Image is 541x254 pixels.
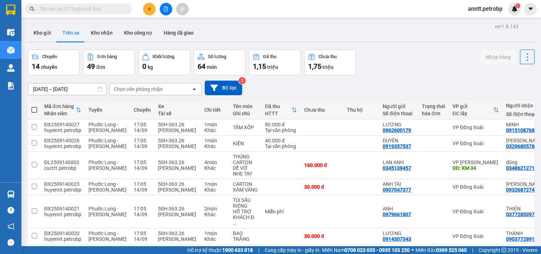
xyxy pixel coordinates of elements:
div: ĐL2509140003 [44,159,81,165]
div: 160.000 đ [304,162,340,168]
div: Khối lượng [153,54,174,59]
button: Chưa thu1,75 triệu [304,50,356,75]
div: huyennt.petrobp [44,127,81,133]
div: [PERSON_NAME] [158,127,197,133]
div: 50H-363.26 [158,206,197,212]
div: TÚI SẦU RIÊNG [233,197,258,209]
div: huyennt.petrobp [44,236,81,242]
strong: 1900 633 818 [222,247,253,253]
span: món [207,64,217,70]
div: 0919357537 [383,143,411,149]
sup: 2 [239,77,246,84]
div: huyennt.petrobp [44,143,81,149]
input: Select a date range. [28,83,106,95]
span: Miền Nam [322,246,410,254]
span: 14 [32,62,40,71]
div: Đã thu [265,103,291,109]
div: 0348621271 [506,165,535,171]
span: copyright [501,248,506,253]
div: BAO TRẮNG [233,230,258,242]
div: VP [PERSON_NAME] [453,159,499,165]
div: Đơn hàng [97,54,117,59]
div: 0915108768 [506,127,535,133]
span: Phước Long - [PERSON_NAME] [88,159,127,171]
div: LƯƠNG [383,230,415,236]
input: Tìm tên, số ĐT hoặc mã đơn [39,5,123,13]
span: Phước Long - [PERSON_NAME] [88,122,127,133]
div: 1 món [204,138,226,143]
div: 1 món [204,181,226,187]
div: VP Đồng Xoài [453,141,499,146]
div: Nhân viên [44,111,76,116]
button: Đã thu1,15 triệu [249,50,301,75]
div: DỂ VỞ NHẸ TAY [233,165,258,177]
div: Chọn văn phòng nhận [114,86,163,93]
div: ĐX2509140026 [44,138,81,143]
div: Số điện thoại [383,111,415,116]
img: warehouse-icon [7,46,15,54]
div: 80.000 đ [265,122,297,127]
button: Số lượng64món [194,50,245,75]
div: 50H-363.26 [158,159,197,165]
div: VP Đồng Xoài [453,184,499,190]
div: Khác [204,165,226,171]
div: 0329680578 [506,143,535,149]
div: VP gửi [453,103,493,109]
div: Xe [158,103,197,109]
div: [PERSON_NAME] [158,236,197,242]
div: cucttt.petrobp [44,165,81,171]
div: 1 món [204,230,226,236]
div: Tên món [233,103,258,109]
span: triệu [322,64,333,70]
span: message [7,239,14,246]
img: solution-icon [7,82,15,90]
span: | [472,246,473,254]
div: 17:05 [134,159,151,165]
div: Miễn phí [265,209,297,214]
div: Tại văn phòng [265,143,297,149]
div: [PERSON_NAME] [158,165,197,171]
span: ... [233,220,237,226]
span: aim [180,6,185,11]
div: 0903772891 [506,236,535,242]
div: 0377285397 [506,212,535,217]
div: 50H-363.26 [158,122,197,127]
img: warehouse-icon [7,64,15,72]
div: 0932687274 [506,187,535,193]
img: logo-vxr [6,5,15,15]
th: Toggle SortBy [261,101,301,120]
th: Toggle SortBy [449,101,502,120]
div: ĐX2509140020 [44,230,81,236]
div: 0962600179 [383,127,411,133]
div: HTTT [265,111,291,116]
div: 1 món [204,122,226,127]
span: question-circle [7,207,14,214]
div: Mã đơn hàng [44,103,76,109]
div: LAN ANH [383,159,415,165]
img: icon-new-feature [511,6,518,12]
div: VP Đồng Xoài [453,209,499,214]
div: [PERSON_NAME] [158,187,197,193]
button: Kho gửi [28,24,57,41]
button: Hàng đã giao [158,24,199,41]
span: Cung cấp máy in - giấy in: [265,246,320,254]
div: Khác [204,143,226,149]
div: 0345139457 [383,165,411,171]
button: Bộ lọc [205,81,242,95]
span: 0 [142,62,146,71]
div: Chưa thu [318,54,337,59]
div: Tài xế [158,111,197,116]
span: 64 [198,62,205,71]
span: kg [148,64,153,70]
div: [PERSON_NAME] [158,212,197,217]
div: 40.000 đ [265,138,297,143]
span: Phước Long - [PERSON_NAME] [88,138,127,149]
span: search [30,6,35,11]
div: ANH TÀI [383,181,415,187]
div: THÙNG CARTON [233,154,258,165]
div: Tuyến [88,107,127,113]
div: VP Đồng Xoài [453,125,499,130]
button: Đơn hàng49đơn [83,50,135,75]
div: TẤM XỐP [233,125,258,130]
div: 14/09 [134,236,151,242]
